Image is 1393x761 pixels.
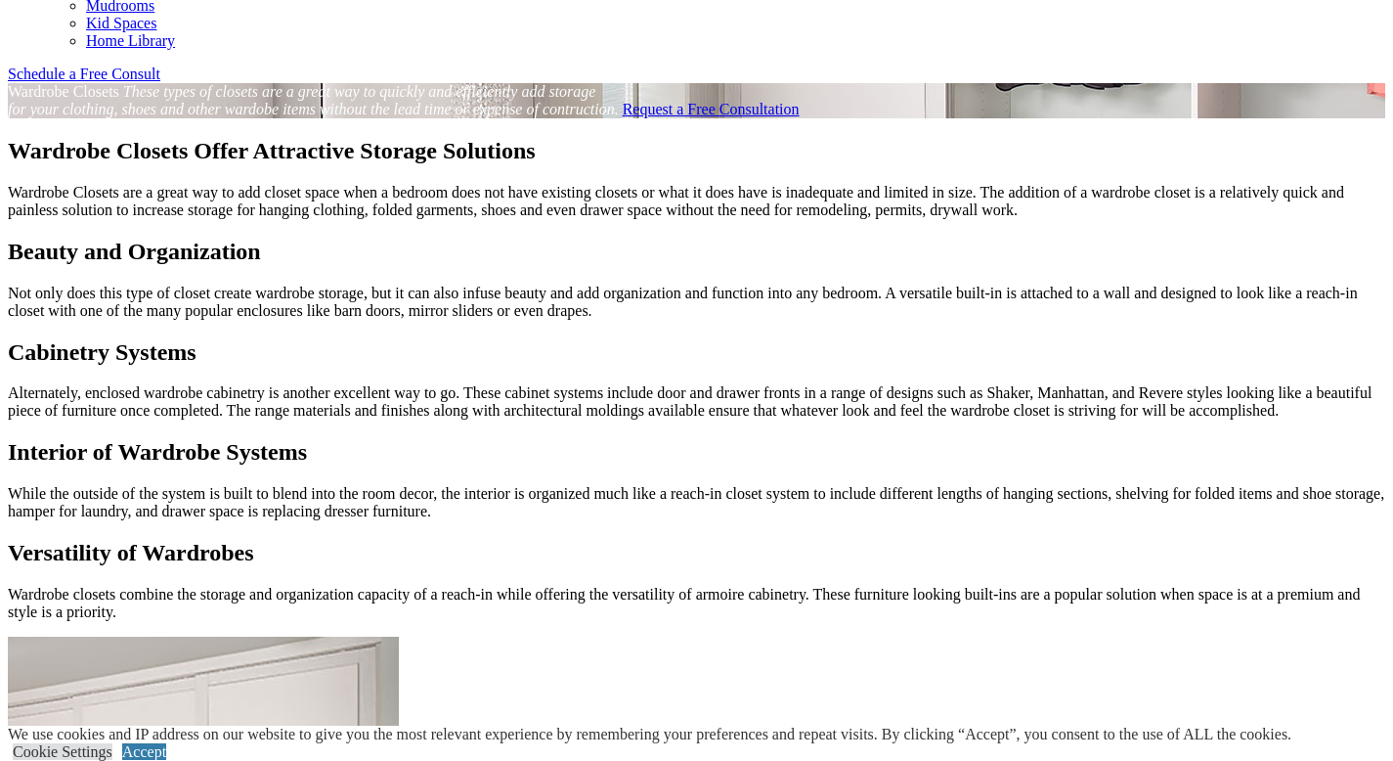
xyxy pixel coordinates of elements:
[8,285,1385,320] p: Not only does this type of closet create wardrobe storage, but it can also infuse beauty and add ...
[8,138,1385,164] h1: Wardrobe Closets Offer Attractive Storage Solutions
[8,239,1385,265] h2: Beauty and Organization
[8,586,1385,621] p: Wardrobe closets combine the storage and organization capacity of a reach-in while offering the v...
[8,384,1385,420] p: Alternately, enclosed wardrobe cabinetry is another excellent way to go. These cabinet systems in...
[8,83,619,117] em: These types of closets are a great way to quickly and efficiently add storage for your clothing, ...
[8,485,1385,520] p: While the outside of the system is built to blend into the room decor, the interior is organized ...
[122,743,166,760] a: Accept
[8,726,1291,743] div: We use cookies and IP address on our website to give you the most relevant experience by remember...
[86,15,156,31] a: Kid Spaces
[8,66,160,82] a: Schedule a Free Consult (opens a dropdown menu)
[8,339,1385,366] h2: Cabinetry Systems
[8,540,1385,566] h2: Versatility of Wardrobes
[8,184,1385,219] p: Wardrobe Closets are a great way to add closet space when a bedroom does not have existing closet...
[13,743,112,760] a: Cookie Settings
[86,32,175,49] a: Home Library
[623,101,800,117] a: Request a Free Consultation
[8,439,1385,466] h2: Interior of Wardrobe Systems
[8,83,119,100] span: Wardrobe Closets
